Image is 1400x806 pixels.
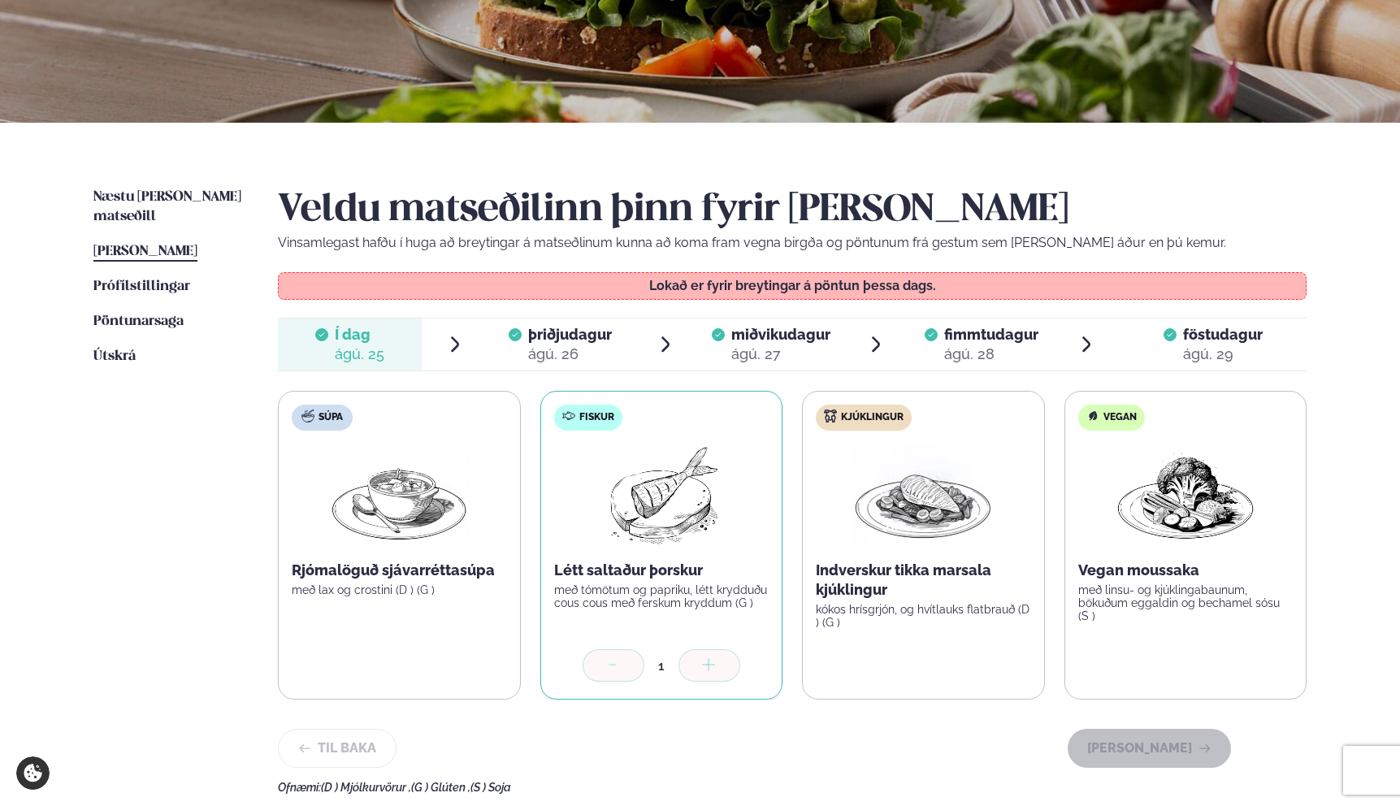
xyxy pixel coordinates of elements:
p: Létt saltaður þorskur [554,561,769,580]
p: Indverskur tikka marsala kjúklingur [816,561,1031,600]
img: soup.svg [301,409,314,422]
div: ágú. 28 [944,344,1038,364]
p: Rjómalöguð sjávarréttasúpa [292,561,507,580]
span: þriðjudagur [528,326,612,343]
a: [PERSON_NAME] [93,242,197,262]
a: Cookie settings [16,756,50,790]
img: fish.svg [562,409,575,422]
span: Kjúklingur [841,411,904,424]
span: Pöntunarsaga [93,314,184,328]
span: Súpa [319,411,343,424]
div: 1 [644,656,678,675]
p: með tómötum og papriku, létt krydduðu cous cous með ferskum kryddum (G ) [554,583,769,609]
img: Soup.png [327,444,470,548]
img: Vegan.svg [1086,409,1099,422]
img: Chicken-breast.png [852,444,995,548]
span: (G ) Glúten , [411,781,470,794]
span: (S ) Soja [470,781,511,794]
img: Vegan.png [1114,444,1257,548]
div: Ofnæmi: [278,781,1307,794]
img: Fish.png [589,444,733,548]
span: föstudagur [1183,326,1263,343]
div: ágú. 26 [528,344,612,364]
button: Til baka [278,729,397,768]
img: chicken.svg [824,409,837,422]
span: Útskrá [93,349,136,363]
p: kókos hrísgrjón, og hvítlauks flatbrauð (D ) (G ) [816,603,1031,629]
div: ágú. 25 [335,344,384,364]
span: fimmtudagur [944,326,1038,343]
a: Næstu [PERSON_NAME] matseðill [93,188,245,227]
span: Í dag [335,325,384,344]
a: Prófílstillingar [93,277,190,297]
a: Pöntunarsaga [93,312,184,331]
span: [PERSON_NAME] [93,245,197,258]
button: [PERSON_NAME] [1068,729,1231,768]
span: Vegan [1103,411,1137,424]
span: Næstu [PERSON_NAME] matseðill [93,190,241,223]
p: með linsu- og kjúklingabaunum, bökuðum eggaldin og bechamel sósu (S ) [1078,583,1294,622]
h2: Veldu matseðilinn þinn fyrir [PERSON_NAME] [278,188,1307,233]
p: Lokað er fyrir breytingar á pöntun þessa dags. [295,279,1290,292]
span: Prófílstillingar [93,279,190,293]
span: (D ) Mjólkurvörur , [321,781,411,794]
span: Fiskur [579,411,614,424]
p: með lax og crostini (D ) (G ) [292,583,507,596]
div: ágú. 27 [731,344,830,364]
p: Vinsamlegast hafðu í huga að breytingar á matseðlinum kunna að koma fram vegna birgða og pöntunum... [278,233,1307,253]
div: ágú. 29 [1183,344,1263,364]
p: Vegan moussaka [1078,561,1294,580]
span: miðvikudagur [731,326,830,343]
a: Útskrá [93,347,136,366]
